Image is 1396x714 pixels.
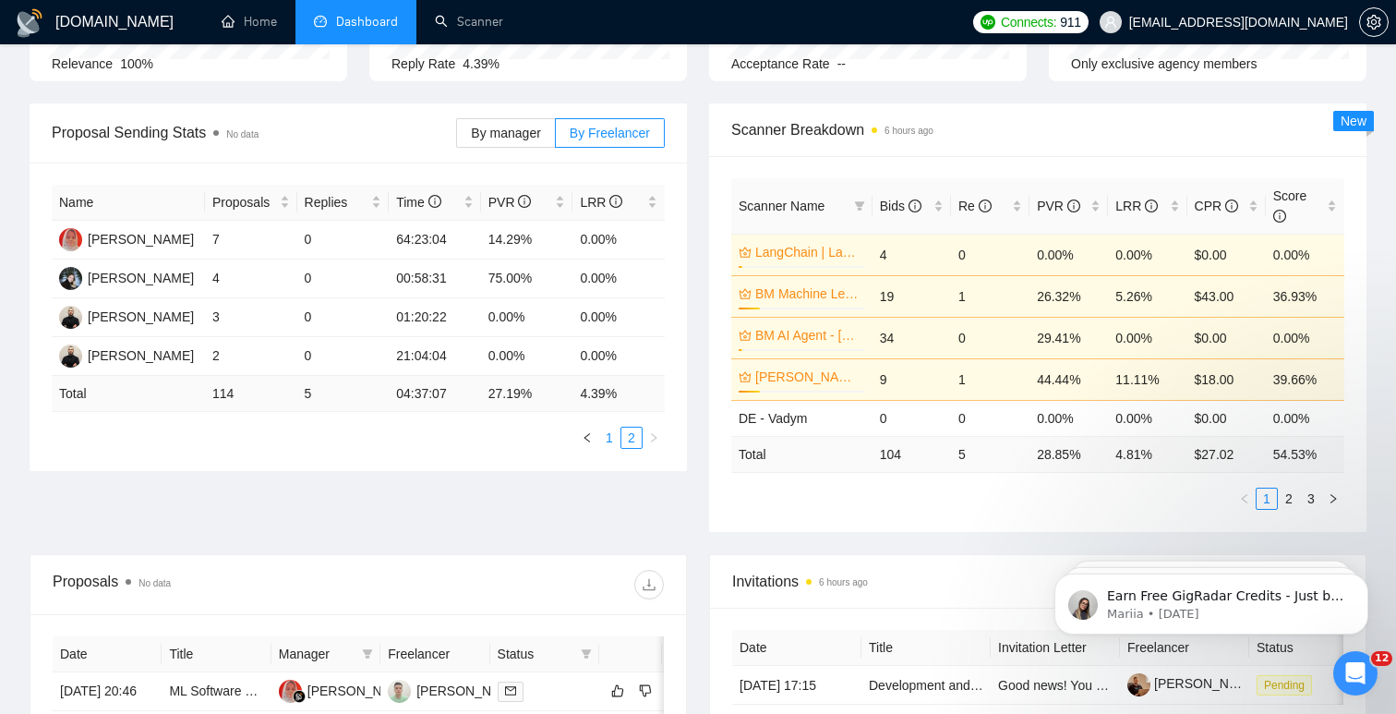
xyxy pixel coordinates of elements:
[1266,317,1344,358] td: 0.00%
[1127,676,1260,691] a: [PERSON_NAME]
[1371,651,1392,666] span: 12
[1234,488,1256,510] li: Previous Page
[755,242,861,262] a: LangChain | LangGraph - [PERSON_NAME]
[872,400,951,436] td: 0
[88,229,194,249] div: [PERSON_NAME]
[293,690,306,703] img: gigradar-bm.png
[1060,12,1080,32] span: 911
[226,129,259,139] span: No data
[951,358,1029,400] td: 1
[1029,317,1108,358] td: 29.41%
[59,270,194,284] a: AS[PERSON_NAME]
[435,14,503,30] a: searchScanner
[951,400,1029,436] td: 0
[951,436,1029,472] td: 5
[580,195,622,210] span: LRR
[951,275,1029,317] td: 1
[1187,436,1266,472] td: $ 27.02
[1067,200,1080,212] span: info-circle
[572,298,665,337] td: 0.00%
[991,630,1120,666] th: Invitation Letter
[1115,199,1158,213] span: LRR
[1300,488,1322,510] li: 3
[1187,234,1266,275] td: $0.00
[59,309,194,323] a: LB[PERSON_NAME]
[471,126,540,140] span: By manager
[1273,210,1286,223] span: info-circle
[739,199,824,213] span: Scanner Name
[297,185,390,221] th: Replies
[1322,488,1344,510] button: right
[611,684,624,698] span: like
[1273,188,1307,224] span: Score
[872,358,951,400] td: 9
[607,680,629,702] button: like
[951,234,1029,275] td: 0
[1359,15,1389,30] a: setting
[1108,358,1186,400] td: 11.11%
[53,636,162,672] th: Date
[885,126,933,136] time: 6 hours ago
[599,428,620,448] a: 1
[1027,535,1396,664] iframe: Intercom notifications message
[380,636,489,672] th: Freelancer
[205,221,297,260] td: 7
[576,427,598,449] button: left
[1029,436,1108,472] td: 28.85 %
[643,427,665,449] li: Next Page
[52,376,205,412] td: Total
[59,267,82,290] img: AS
[52,121,456,144] span: Proposal Sending Stats
[388,680,411,703] img: BY
[1108,436,1186,472] td: 4.81 %
[279,683,414,697] a: AC[PERSON_NAME]
[1328,493,1339,504] span: right
[481,260,573,298] td: 75.00%
[861,630,991,666] th: Title
[861,666,991,705] td: Development and Deployment of an AI Agent for Opportunity Tracking and Intelligence Gathering
[981,15,995,30] img: upwork-logo.png
[362,648,373,660] span: filter
[205,185,297,221] th: Proposals
[1322,488,1344,510] li: Next Page
[389,221,481,260] td: 64:23:04
[396,195,440,210] span: Time
[581,648,592,660] span: filter
[1108,234,1186,275] td: 0.00%
[271,636,380,672] th: Manager
[854,200,865,212] span: filter
[837,56,846,71] span: --
[639,684,652,698] span: dislike
[609,195,622,208] span: info-circle
[598,427,620,449] li: 1
[59,345,82,368] img: VB
[481,298,573,337] td: 0.00%
[880,199,921,213] span: Bids
[59,228,82,251] img: BL
[205,298,297,337] td: 3
[634,680,656,702] button: dislike
[1108,400,1186,436] td: 0.00%
[621,428,642,448] a: 2
[205,260,297,298] td: 4
[1187,317,1266,358] td: $0.00
[732,666,861,705] td: [DATE] 17:15
[314,15,327,28] span: dashboard
[1187,400,1266,436] td: $0.00
[389,337,481,376] td: 21:04:04
[138,578,171,588] span: No data
[1266,400,1344,436] td: 0.00%
[731,436,872,472] td: Total
[1187,275,1266,317] td: $43.00
[53,570,358,599] div: Proposals
[1029,234,1108,275] td: 0.00%
[279,644,355,664] span: Manager
[162,636,271,672] th: Title
[1029,400,1108,436] td: 0.00%
[481,337,573,376] td: 0.00%
[577,640,596,668] span: filter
